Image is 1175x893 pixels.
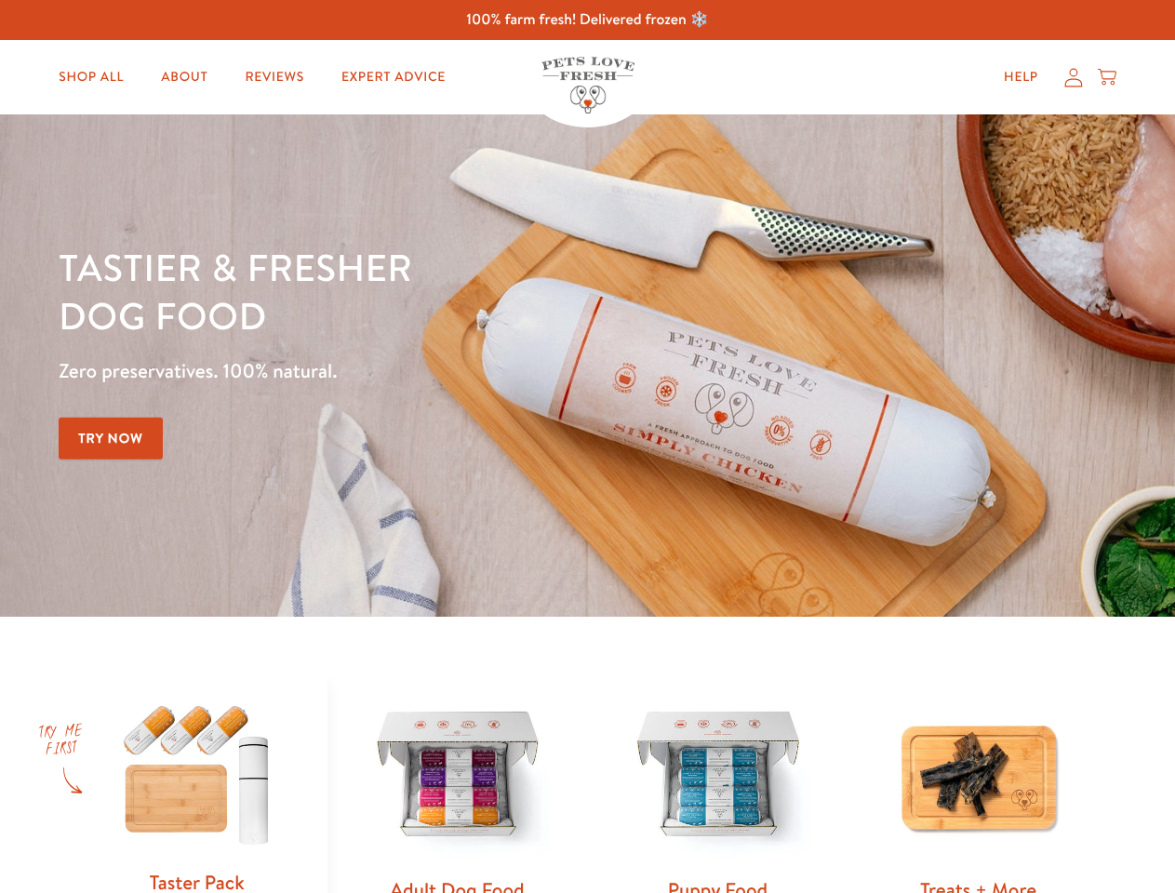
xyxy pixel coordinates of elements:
img: Pets Love Fresh [541,57,634,113]
a: About [146,59,222,96]
a: Shop All [44,59,139,96]
a: Try Now [59,418,163,460]
h1: Tastier & fresher dog food [59,243,764,340]
a: Help [989,59,1053,96]
a: Reviews [230,59,318,96]
p: Zero preservatives. 100% natural. [59,354,764,388]
a: Expert Advice [327,59,461,96]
